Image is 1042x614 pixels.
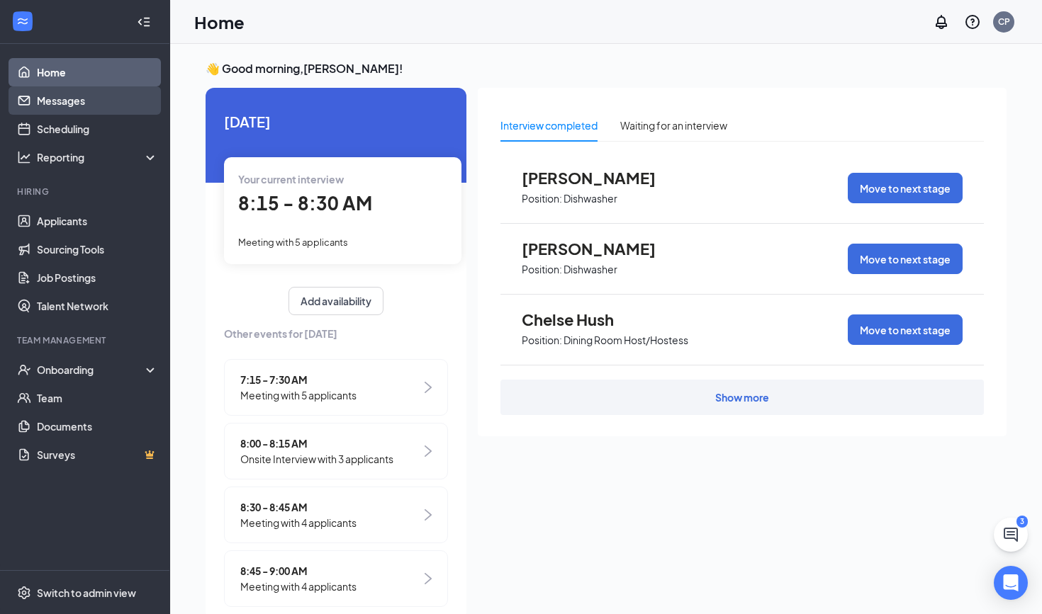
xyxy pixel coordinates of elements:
[994,566,1028,600] div: Open Intercom Messenger
[522,263,562,276] p: Position:
[240,436,393,451] span: 8:00 - 8:15 AM
[37,263,158,292] a: Job Postings
[240,515,357,530] span: Meeting with 4 applicants
[37,207,158,235] a: Applicants
[37,86,158,115] a: Messages
[564,192,617,205] p: Dishwasher
[964,13,981,30] svg: QuestionInfo
[37,150,159,164] div: Reporting
[240,563,357,579] span: 8:45 - 9:00 AM
[500,118,598,133] div: Interview completed
[1002,526,1019,543] svg: ChatActive
[240,499,357,515] span: 8:30 - 8:45 AM
[37,292,158,320] a: Talent Network
[238,237,348,248] span: Meeting with 5 applicants
[522,334,562,347] p: Position:
[522,169,678,187] span: [PERSON_NAME]
[37,235,158,263] a: Sourcing Tools
[240,451,393,467] span: Onsite Interview with 3 applicants
[17,586,31,600] svg: Settings
[37,586,136,600] div: Switch to admin view
[224,326,448,341] span: Other events for [DATE]
[137,15,151,29] svg: Collapse
[998,16,1010,28] div: CP
[522,310,678,329] span: Chelse Hush
[933,13,950,30] svg: Notifications
[16,14,30,28] svg: WorkstreamLogo
[240,387,357,403] span: Meeting with 5 applicants
[848,173,963,203] button: Move to next stage
[564,263,617,276] p: Dishwasher
[240,372,357,387] span: 7:15 - 7:30 AM
[564,334,688,347] p: Dining Room Host/Hostess
[848,314,963,345] button: Move to next stage
[17,186,155,198] div: Hiring
[37,363,146,377] div: Onboarding
[37,384,158,412] a: Team
[224,110,448,132] span: [DATE]
[37,440,158,469] a: SurveysCrown
[37,412,158,440] a: Documents
[17,150,31,164] svg: Analysis
[194,10,245,34] h1: Home
[1016,516,1028,528] div: 3
[238,191,372,215] span: 8:15 - 8:30 AM
[522,239,678,258] span: [PERSON_NAME]
[848,244,963,274] button: Move to next stage
[238,173,344,186] span: Your current interview
[620,118,727,133] div: Waiting for an interview
[522,192,562,205] p: Position:
[37,115,158,143] a: Scheduling
[37,58,158,86] a: Home
[206,61,1007,76] h3: 👋 Good morning, [PERSON_NAME] !
[240,579,357,594] span: Meeting with 4 applicants
[288,287,383,315] button: Add availability
[994,518,1028,552] button: ChatActive
[17,363,31,377] svg: UserCheck
[17,334,155,346] div: Team Management
[715,390,769,404] div: Show more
